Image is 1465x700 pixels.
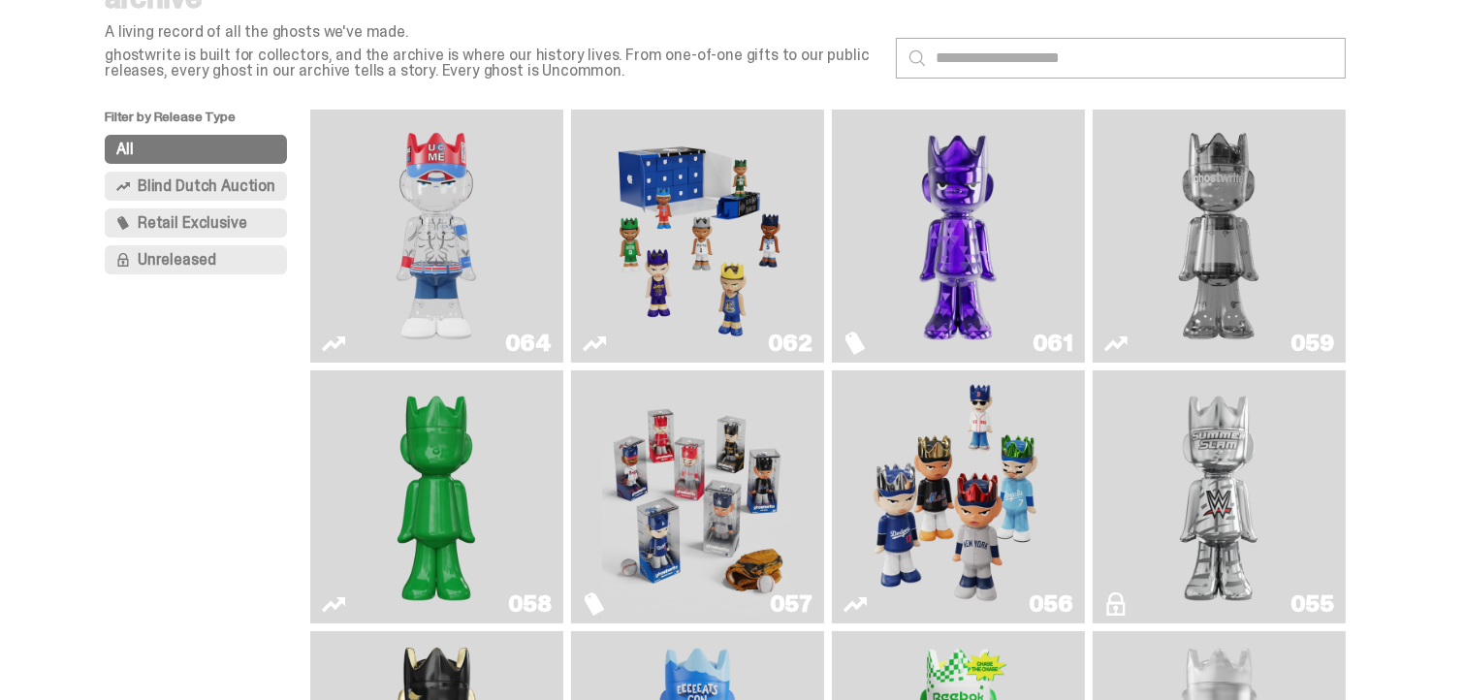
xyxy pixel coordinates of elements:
[322,117,552,355] a: You Can't See Me
[138,178,275,194] span: Blind Dutch Auction
[105,245,287,274] button: Unreleased
[1104,378,1334,616] a: I Was There SummerSlam
[138,252,215,268] span: Unreleased
[1290,332,1334,355] div: 059
[1290,592,1334,616] div: 055
[105,110,310,135] p: Filter by Release Type
[1033,332,1073,355] div: 061
[844,378,1073,616] a: Game Face (2025)
[863,378,1053,616] img: Game Face (2025)
[105,208,287,238] button: Retail Exclusive
[508,592,552,616] div: 058
[105,135,287,164] button: All
[105,24,880,40] p: A living record of all the ghosts we've made.
[105,172,287,201] button: Blind Dutch Auction
[863,117,1053,355] img: Fantasy
[1029,592,1073,616] div: 056
[602,378,792,616] img: Game Face (2025)
[602,117,792,355] img: Game Face (2025)
[322,378,552,616] a: Schrödinger's ghost: Sunday Green
[341,117,531,355] img: You Can't See Me
[768,332,812,355] div: 062
[583,117,812,355] a: Game Face (2025)
[105,48,880,79] p: ghostwrite is built for collectors, and the archive is where our history lives. From one-of-one g...
[583,378,812,616] a: Game Face (2025)
[1124,378,1314,616] img: I Was There SummerSlam
[1104,117,1334,355] a: Two
[341,378,531,616] img: Schrödinger's ghost: Sunday Green
[770,592,812,616] div: 057
[138,215,246,231] span: Retail Exclusive
[844,117,1073,355] a: Fantasy
[116,142,134,157] span: All
[1124,117,1314,355] img: Two
[505,332,552,355] div: 064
